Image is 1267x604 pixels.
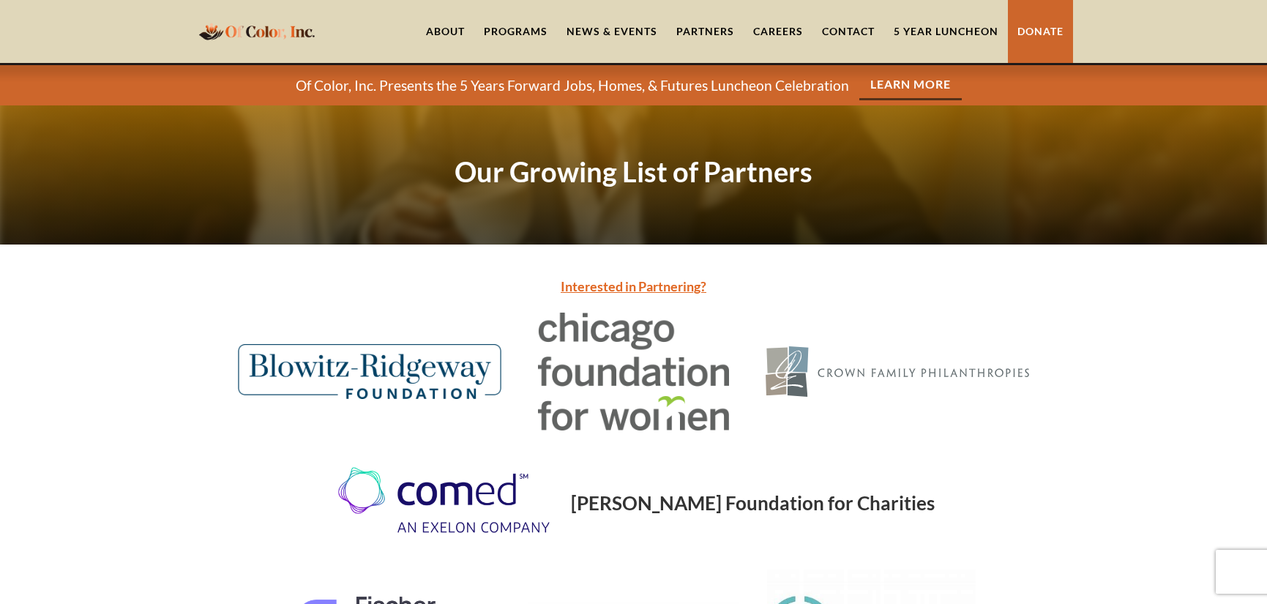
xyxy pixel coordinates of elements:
[195,14,319,48] a: home
[484,24,547,39] div: Programs
[455,154,812,188] strong: Our Growing List of Partners
[561,278,706,294] a: Interested in Partnering?
[296,77,849,94] p: Of Color, Inc. Presents the 5 Years Forward Jobs, Homes, & Futures Luncheon Celebration
[571,493,935,513] h1: [PERSON_NAME] Foundation for Charities
[859,70,962,100] a: Learn More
